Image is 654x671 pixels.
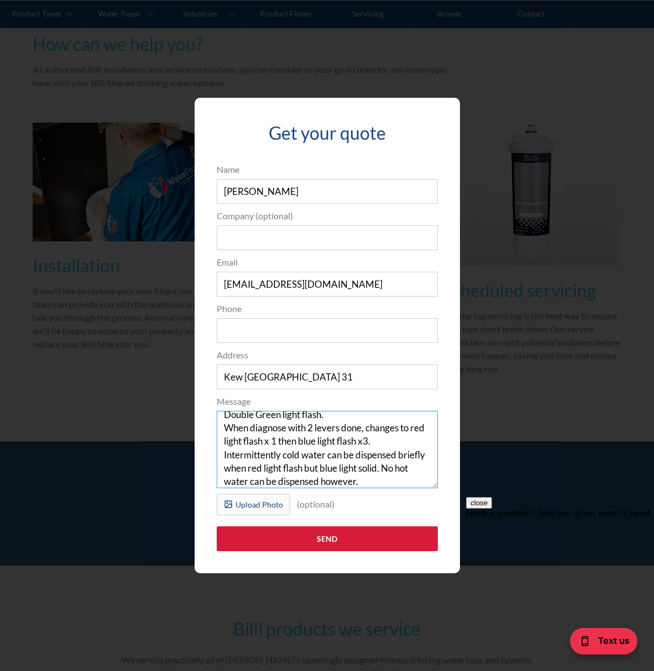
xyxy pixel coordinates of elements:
input: Send [217,526,438,551]
iframe: podium webchat widget bubble [543,616,654,671]
label: Name [217,163,438,176]
form: Popup Form Servicing [211,163,443,563]
label: Message [217,395,438,408]
div: (optional) [290,494,341,515]
div: Upload Photo [236,499,283,510]
h3: Get your quote [217,120,438,146]
label: Email [217,256,438,269]
label: Address [217,348,438,362]
label: Upload Photo [217,494,290,516]
label: Company (optional) [217,209,438,223]
iframe: podium webchat widget prompt [466,497,654,630]
label: Phone [217,302,438,315]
